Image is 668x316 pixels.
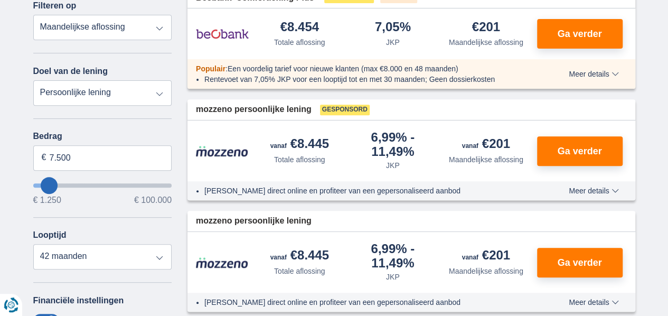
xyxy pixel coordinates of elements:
[557,146,601,156] span: Ga verder
[569,299,618,306] span: Meer details
[196,21,249,47] img: product.pl.alt Beobank
[537,19,623,49] button: Ga verder
[33,1,77,11] label: Filteren op
[557,258,601,267] span: Ga verder
[462,137,510,152] div: €201
[196,257,249,268] img: product.pl.alt Mozzeno
[557,29,601,39] span: Ga verder
[204,297,530,308] li: [PERSON_NAME] direct online en profiteer van een gepersonaliseerd aanbod
[561,187,626,195] button: Meer details
[228,64,458,73] span: Een voordelig tarief voor nieuwe klanten (max €8.000 en 48 maanden)
[33,183,172,188] input: wantToBorrow
[386,37,400,48] div: JKP
[537,136,623,166] button: Ga verder
[33,67,108,76] label: Doel van de lening
[386,272,400,282] div: JKP
[274,266,325,276] div: Totale aflossing
[569,70,618,78] span: Meer details
[351,243,436,269] div: 6,99%
[274,154,325,165] div: Totale aflossing
[134,196,172,205] span: € 100.000
[386,160,400,171] div: JKP
[449,37,523,48] div: Maandelijkse aflossing
[187,63,539,74] div: :
[561,70,626,78] button: Meer details
[196,64,225,73] span: Populair
[196,215,312,227] span: mozzeno persoonlijke lening
[270,249,329,264] div: €8.445
[196,104,312,116] span: mozzeno persoonlijke lening
[375,21,411,35] div: 7,05%
[204,74,530,85] li: Rentevoet van 7,05% JKP voor een looptijd tot en met 30 maanden; Geen dossierkosten
[196,145,249,157] img: product.pl.alt Mozzeno
[537,248,623,277] button: Ga verder
[274,37,325,48] div: Totale aflossing
[351,131,436,158] div: 6,99%
[449,266,523,276] div: Maandelijkse aflossing
[280,21,319,35] div: €8.454
[320,105,370,115] span: Gesponsord
[449,154,523,165] div: Maandelijkse aflossing
[204,185,530,196] li: [PERSON_NAME] direct online en profiteer van een gepersonaliseerd aanbod
[270,137,329,152] div: €8.445
[33,196,61,205] span: € 1.250
[33,230,67,240] label: Looptijd
[472,21,500,35] div: €201
[561,298,626,306] button: Meer details
[462,249,510,264] div: €201
[33,296,124,305] label: Financiële instellingen
[42,152,46,164] span: €
[569,187,618,194] span: Meer details
[33,132,172,141] label: Bedrag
